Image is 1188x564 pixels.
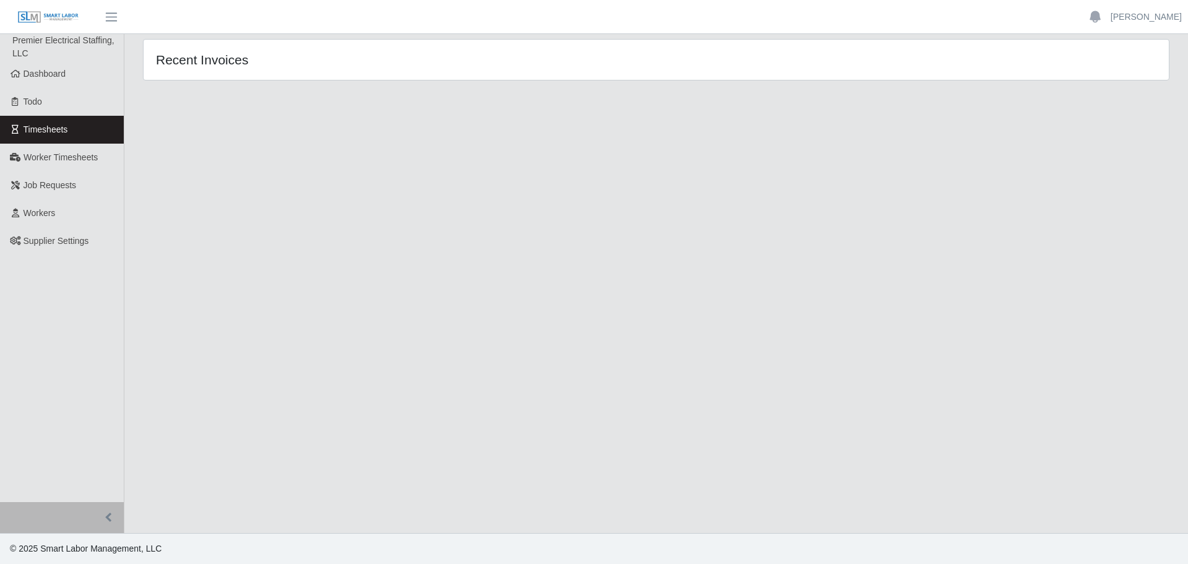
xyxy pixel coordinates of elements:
[24,180,77,190] span: Job Requests
[24,97,42,106] span: Todo
[1111,11,1182,24] a: [PERSON_NAME]
[156,52,562,67] h4: Recent Invoices
[24,124,68,134] span: Timesheets
[17,11,79,24] img: SLM Logo
[10,544,161,553] span: © 2025 Smart Labor Management, LLC
[24,69,66,79] span: Dashboard
[12,35,114,58] span: Premier Electrical Staffing, LLC
[24,208,56,218] span: Workers
[24,152,98,162] span: Worker Timesheets
[24,236,89,246] span: Supplier Settings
